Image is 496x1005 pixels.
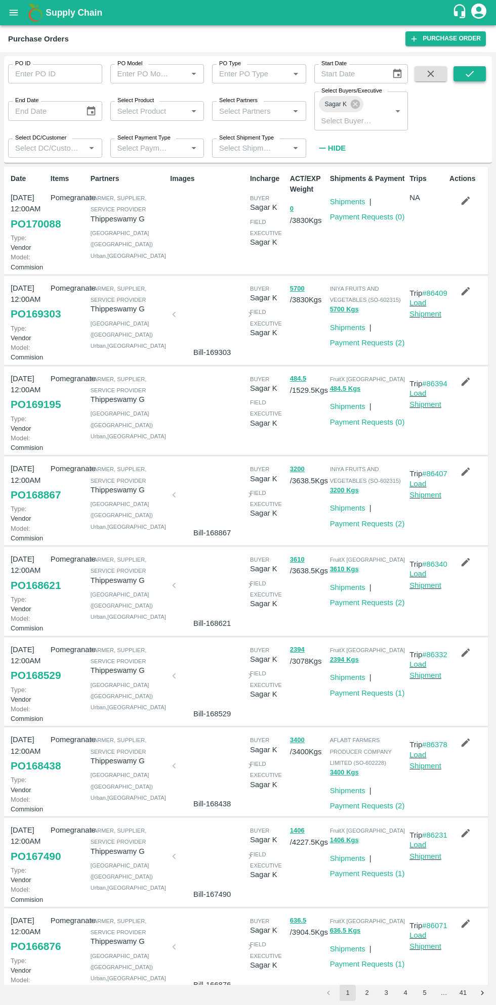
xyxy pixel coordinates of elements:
span: Model: [11,976,30,984]
span: buyer [250,195,269,201]
p: Sagar K [250,925,286,936]
a: Shipments [330,504,365,512]
a: PO168438 [11,757,61,775]
label: End Date [15,97,38,105]
label: PO Model [117,60,143,68]
p: Commision [11,343,47,362]
span: FruitX [GEOGRAPHIC_DATA] [330,647,405,653]
label: Select Buyers/Executive [321,87,382,95]
a: Payment Requests (0) [330,213,405,221]
span: buyer [250,918,269,924]
p: Trip [409,920,447,931]
button: Open [187,67,200,80]
p: Pomegranate [51,373,87,384]
button: 5700 Kgs [330,304,359,315]
span: Type: [11,596,26,603]
p: / 4227.5 Kgs [290,825,326,848]
span: buyer [250,557,269,563]
span: [GEOGRAPHIC_DATA] ([GEOGRAPHIC_DATA]) Urban , [GEOGRAPHIC_DATA] [91,862,166,891]
p: Pomegranate [51,192,87,203]
div: | [365,668,371,683]
button: Open [289,105,302,118]
p: Bill-167490 [178,889,246,900]
a: #86394 [422,380,447,388]
span: Type: [11,776,26,784]
span: [GEOGRAPHIC_DATA] ([GEOGRAPHIC_DATA]) Urban , [GEOGRAPHIC_DATA] [91,591,166,620]
button: 484.5 [290,373,307,385]
button: 1406 [290,825,305,837]
p: Commision [11,614,47,633]
p: Vendor [11,685,47,704]
a: Payment Requests (1) [330,689,405,697]
a: Payment Requests (2) [330,520,405,528]
input: Select Buyers/Executive [317,114,376,127]
a: Shipments [330,787,365,795]
p: Bill-166876 [178,979,246,990]
a: #86378 [422,741,447,749]
button: Go to page 5 [417,985,433,1001]
p: Incharge [250,173,286,184]
div: customer-support [452,4,470,22]
p: Thippeswamy G [91,846,167,857]
p: Commision [11,252,47,271]
span: Farmer, Supplier, Service Provider [91,286,147,303]
span: AFLABT FARMERS PRODUCER COMPANY LIMITED (SO-602228) [330,737,392,766]
a: Purchase Order [405,31,486,46]
div: | [365,781,371,796]
button: open drawer [2,1,25,24]
button: 636.5 [290,915,307,927]
p: Commision [11,704,47,723]
button: Go to page 2 [359,985,375,1001]
p: Sagar K [250,654,286,665]
span: Farmer, Supplier, Service Provider [91,647,147,664]
span: [GEOGRAPHIC_DATA] ([GEOGRAPHIC_DATA]) Urban , [GEOGRAPHIC_DATA] [91,501,166,530]
p: Thippeswamy G [91,936,167,947]
button: Open [187,142,200,155]
a: Payment Requests (0) [330,418,405,426]
button: Choose date [81,102,101,121]
p: Pomegranate [51,644,87,655]
p: Vendor [11,865,47,885]
span: Farmer, Supplier, Service Provider [91,828,147,845]
span: FruitX [GEOGRAPHIC_DATA] [330,918,405,924]
span: Type: [11,957,26,965]
span: buyer [250,466,269,472]
span: Model: [11,615,30,622]
a: Load Shipment [409,841,441,860]
span: field executive [250,761,282,778]
p: Sagar K [250,237,286,248]
a: PO170088 [11,215,61,233]
span: buyer [250,828,269,834]
p: Images [170,173,246,184]
nav: pagination navigation [319,985,492,1001]
span: Model: [11,705,30,713]
span: field executive [250,580,282,598]
label: PO ID [15,60,30,68]
p: Trip [409,649,447,660]
p: / 3078 Kgs [290,644,326,667]
span: Model: [11,796,30,803]
p: / 3400 Kgs [290,734,326,757]
input: Select Payment Type [113,142,172,155]
p: Date [11,173,47,184]
p: Sagar K [250,508,286,519]
a: Load Shipment [409,660,441,679]
p: Pomegranate [51,825,87,836]
span: Farmer, Supplier, Service Provider [91,918,147,935]
p: Vendor [11,595,47,614]
p: Shipments & Payment [330,173,406,184]
div: | [365,192,371,207]
a: Load Shipment [409,931,441,950]
p: Partners [91,173,167,184]
p: Vendor [11,324,47,343]
div: … [436,988,452,998]
a: PO169195 [11,395,61,414]
p: Trip [409,378,447,389]
div: Purchase Orders [8,32,69,45]
a: #86231 [422,831,447,839]
a: Shipments [330,673,365,681]
button: 2394 [290,644,305,656]
span: FruitX [GEOGRAPHIC_DATA] [330,557,405,563]
a: Load Shipment [409,299,441,318]
div: | [365,939,371,954]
